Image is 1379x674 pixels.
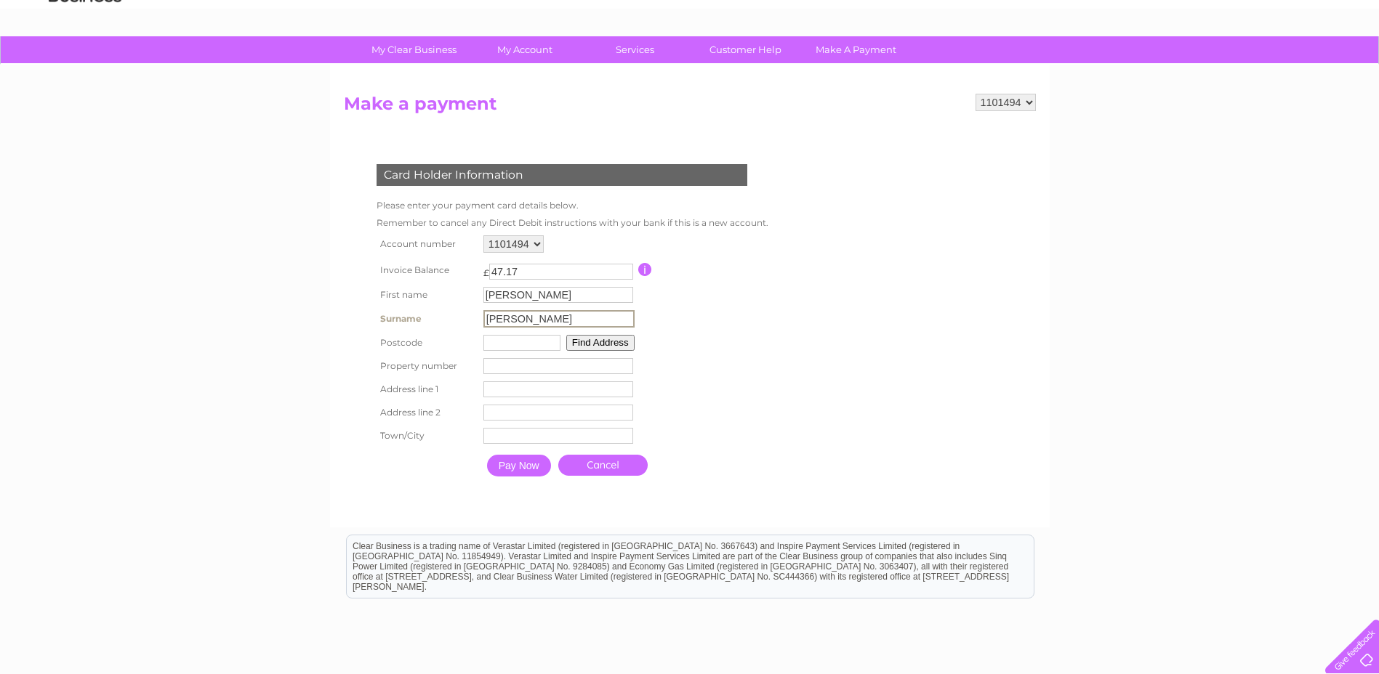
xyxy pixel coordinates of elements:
[796,36,916,63] a: Make A Payment
[344,94,1036,121] h2: Make a payment
[373,331,480,354] th: Postcode
[373,424,480,447] th: Town/City
[558,455,648,476] a: Cancel
[1105,7,1205,25] a: 0333 014 3131
[377,164,747,186] div: Card Holder Information
[373,306,480,331] th: Surname
[487,455,551,476] input: Pay Now
[1159,62,1191,73] a: Energy
[373,197,772,214] td: Please enter your payment card details below.
[638,263,652,276] input: Information
[373,283,480,306] th: First name
[373,256,480,283] th: Invoice Balance
[1331,62,1365,73] a: Log out
[373,401,480,424] th: Address line 2
[354,36,474,63] a: My Clear Business
[373,232,480,256] th: Account number
[686,36,805,63] a: Customer Help
[566,335,635,351] button: Find Address
[483,260,489,278] td: £
[48,38,122,82] img: logo.png
[347,8,1034,70] div: Clear Business is a trading name of Verastar Limited (registered in [GEOGRAPHIC_DATA] No. 3667643...
[465,36,584,63] a: My Account
[373,354,480,378] th: Property number
[1123,62,1151,73] a: Water
[373,378,480,401] th: Address line 1
[1200,62,1244,73] a: Telecoms
[373,214,772,232] td: Remember to cancel any Direct Debit instructions with your bank if this is a new account.
[1253,62,1274,73] a: Blog
[1282,62,1318,73] a: Contact
[575,36,695,63] a: Services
